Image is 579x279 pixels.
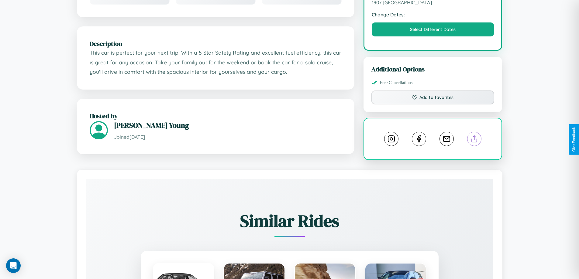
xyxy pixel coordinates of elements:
[371,65,495,73] h3: Additional Options
[372,22,494,36] button: Select Different Dates
[6,258,21,273] div: Open Intercom Messenger
[372,12,494,18] strong: Change Dates:
[90,39,342,48] h2: Description
[90,48,342,77] p: This car is perfect for your next trip. With a 5 Star Safety Rating and excellent fuel efficiency...
[572,127,576,152] div: Give Feedback
[90,111,342,120] h2: Hosted by
[114,120,342,130] h3: [PERSON_NAME] Young
[371,90,495,104] button: Add to favorites
[107,209,472,233] h2: Similar Rides
[380,80,413,85] span: Free Cancellations
[114,133,342,141] p: Joined [DATE]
